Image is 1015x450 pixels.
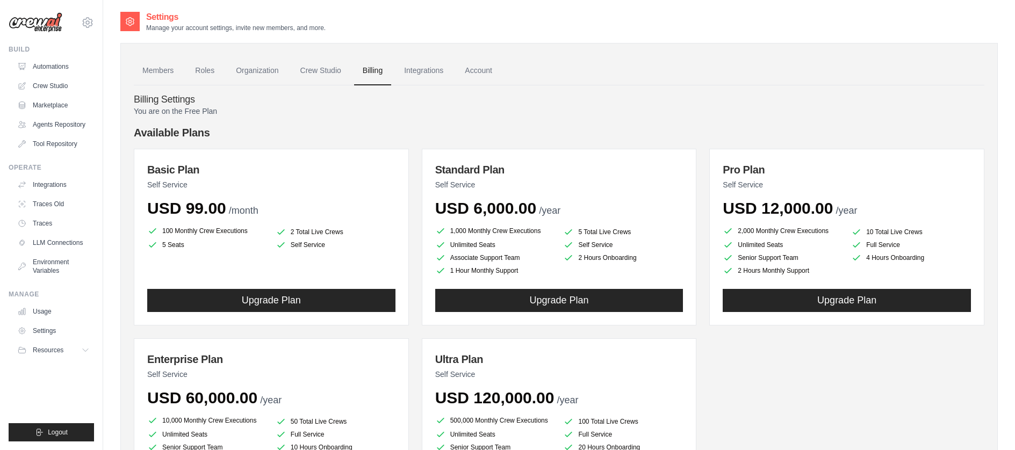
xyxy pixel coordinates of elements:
[9,290,94,299] div: Manage
[723,199,833,217] span: USD 12,000.00
[276,429,395,440] li: Full Service
[836,205,857,216] span: /year
[13,234,94,251] a: LLM Connections
[13,116,94,133] a: Agents Repository
[9,423,94,441] button: Logout
[9,163,94,172] div: Operate
[147,369,395,380] p: Self Service
[851,252,971,263] li: 4 Hours Onboarding
[9,12,62,33] img: Logo
[435,289,683,312] button: Upgrade Plan
[134,94,984,106] h4: Billing Settings
[48,428,68,437] span: Logout
[539,205,560,216] span: /year
[147,429,267,440] li: Unlimited Seats
[723,224,843,237] li: 2,000 Monthly Crew Executions
[229,205,258,216] span: /month
[13,195,94,213] a: Traces Old
[13,215,94,232] a: Traces
[147,389,257,407] span: USD 60,000.00
[354,56,391,85] a: Billing
[276,416,395,427] li: 50 Total Live Crews
[147,179,395,190] p: Self Service
[146,11,326,24] h2: Settings
[13,303,94,320] a: Usage
[723,289,971,312] button: Upgrade Plan
[13,322,94,339] a: Settings
[435,429,555,440] li: Unlimited Seats
[723,252,843,263] li: Senior Support Team
[13,97,94,114] a: Marketplace
[9,45,94,54] div: Build
[134,56,182,85] a: Members
[13,176,94,193] a: Integrations
[435,162,683,177] h3: Standard Plan
[563,252,683,263] li: 2 Hours Onboarding
[435,239,555,250] li: Unlimited Seats
[563,239,683,250] li: Self Service
[435,389,555,407] span: USD 120,000.00
[147,352,395,367] h3: Enterprise Plan
[723,179,971,190] p: Self Service
[563,429,683,440] li: Full Service
[147,289,395,312] button: Upgrade Plan
[563,416,683,427] li: 100 Total Live Crews
[146,24,326,32] p: Manage your account settings, invite new members, and more.
[435,199,536,217] span: USD 6,000.00
[134,106,984,117] p: You are on the Free Plan
[227,56,287,85] a: Organization
[13,342,94,359] button: Resources
[435,252,555,263] li: Associate Support Team
[435,414,555,427] li: 500,000 Monthly Crew Executions
[147,414,267,427] li: 10,000 Monthly Crew Executions
[134,125,984,140] h4: Available Plans
[13,253,94,279] a: Environment Variables
[723,265,843,276] li: 2 Hours Monthly Support
[292,56,350,85] a: Crew Studio
[435,179,683,190] p: Self Service
[395,56,452,85] a: Integrations
[13,58,94,75] a: Automations
[435,265,555,276] li: 1 Hour Monthly Support
[435,369,683,380] p: Self Service
[435,224,555,237] li: 1,000 Monthly Crew Executions
[33,346,63,354] span: Resources
[260,395,282,405] span: /year
[723,162,971,177] h3: Pro Plan
[147,239,267,250] li: 5 Seats
[723,239,843,250] li: Unlimited Seats
[563,227,683,237] li: 5 Total Live Crews
[147,162,395,177] h3: Basic Plan
[147,199,226,217] span: USD 99.00
[851,239,971,250] li: Full Service
[851,227,971,237] li: 10 Total Live Crews
[456,56,501,85] a: Account
[13,135,94,153] a: Tool Repository
[276,239,395,250] li: Self Service
[435,352,683,367] h3: Ultra Plan
[276,227,395,237] li: 2 Total Live Crews
[186,56,223,85] a: Roles
[147,224,267,237] li: 100 Monthly Crew Executions
[557,395,579,405] span: /year
[13,77,94,95] a: Crew Studio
